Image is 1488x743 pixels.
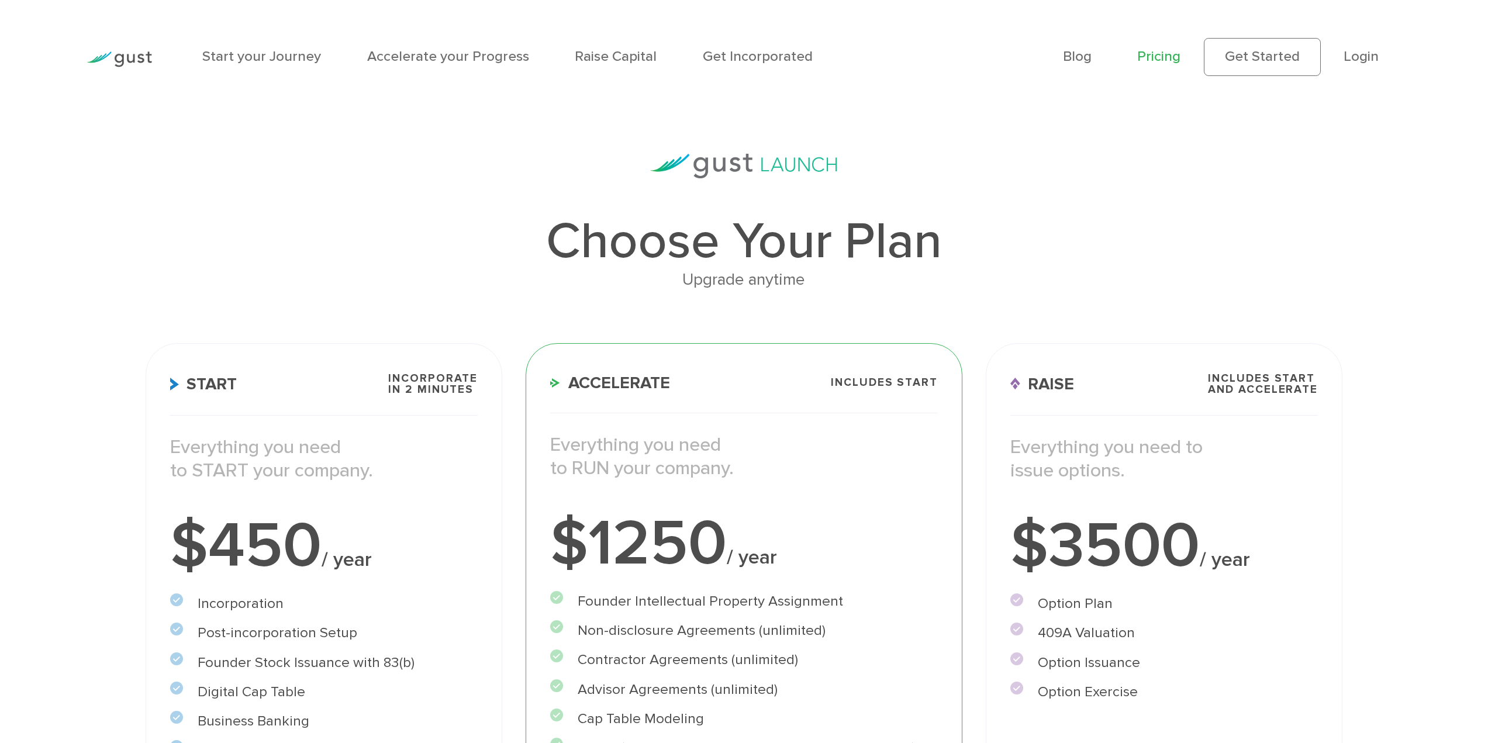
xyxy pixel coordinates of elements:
[170,378,179,390] img: Start Icon X2
[550,620,938,642] li: Non-disclosure Agreements (unlimited)
[170,376,237,392] span: Start
[367,48,529,65] a: Accelerate your Progress
[1010,652,1318,674] li: Option Issuance
[550,375,670,391] span: Accelerate
[1137,48,1180,65] a: Pricing
[170,711,478,732] li: Business Banking
[170,593,478,615] li: Incorporation
[1208,373,1318,395] span: Includes START and ACCELERATE
[550,709,938,730] li: Cap Table Modeling
[550,591,938,613] li: Founder Intellectual Property Assignment
[322,548,372,572] span: / year
[1010,623,1318,644] li: 409A Valuation
[550,378,560,388] img: Accelerate Icon
[1010,376,1075,392] span: Raise
[170,623,478,644] li: Post-incorporation Setup
[1200,548,1250,572] span: / year
[550,649,938,671] li: Contractor Agreements (unlimited)
[87,51,152,67] img: Gust Logo
[703,48,813,65] a: Get Incorporated
[170,652,478,674] li: Founder Stock Issuance with 83(b)
[1063,48,1092,65] a: Blog
[550,512,938,575] div: $1250
[1010,682,1318,703] li: Option Exercise
[831,377,938,388] span: Includes START
[575,48,657,65] a: Raise Capital
[146,267,1342,293] div: Upgrade anytime
[170,682,478,703] li: Digital Cap Table
[1010,436,1318,483] p: Everything you need to issue options.
[1010,514,1318,578] div: $3500
[1204,38,1321,75] a: Get Started
[550,433,938,481] p: Everything you need to RUN your company.
[388,373,478,395] span: Incorporate in 2 Minutes
[727,545,777,569] span: / year
[1010,378,1020,390] img: Raise Icon
[170,514,478,578] div: $450
[550,679,938,701] li: Advisor Agreements (unlimited)
[1344,48,1379,65] a: Login
[170,436,478,483] p: Everything you need to START your company.
[650,154,837,178] img: gust-launch-logos.svg
[146,216,1342,267] h1: Choose Your Plan
[202,48,321,65] a: Start your Journey
[1010,593,1318,615] li: Option Plan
